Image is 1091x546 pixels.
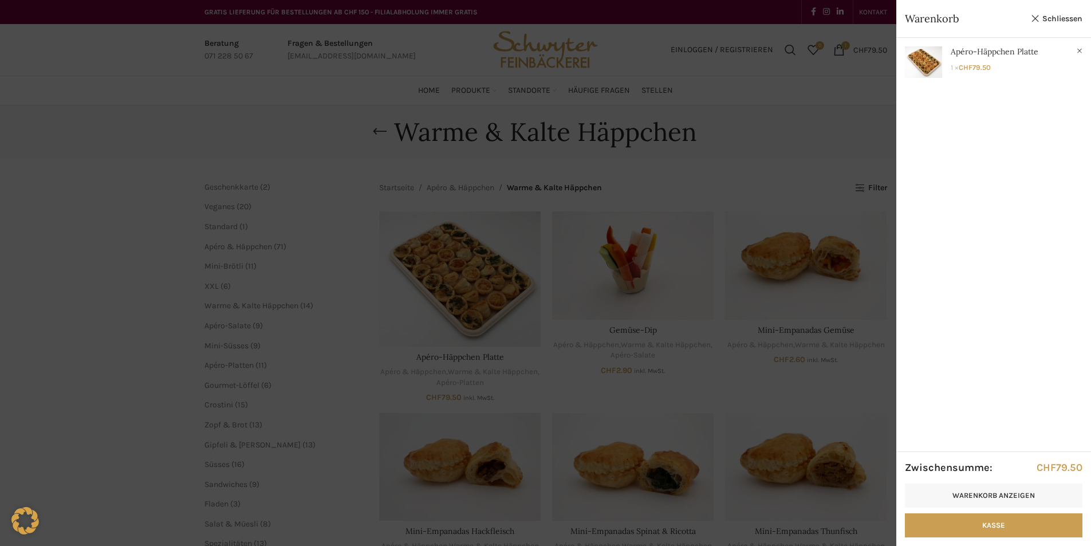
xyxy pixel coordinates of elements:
[1037,461,1056,474] span: CHF
[905,11,1025,26] span: Warenkorb
[1074,45,1085,57] a: Apéro-Häppchen Platte aus dem Warenkorb entfernen
[1037,461,1082,474] bdi: 79.50
[905,461,992,475] strong: Zwischensumme:
[905,484,1082,508] a: Warenkorb anzeigen
[896,38,1091,86] a: Anzeigen
[1031,11,1082,26] a: Schliessen
[905,513,1082,537] a: Kasse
